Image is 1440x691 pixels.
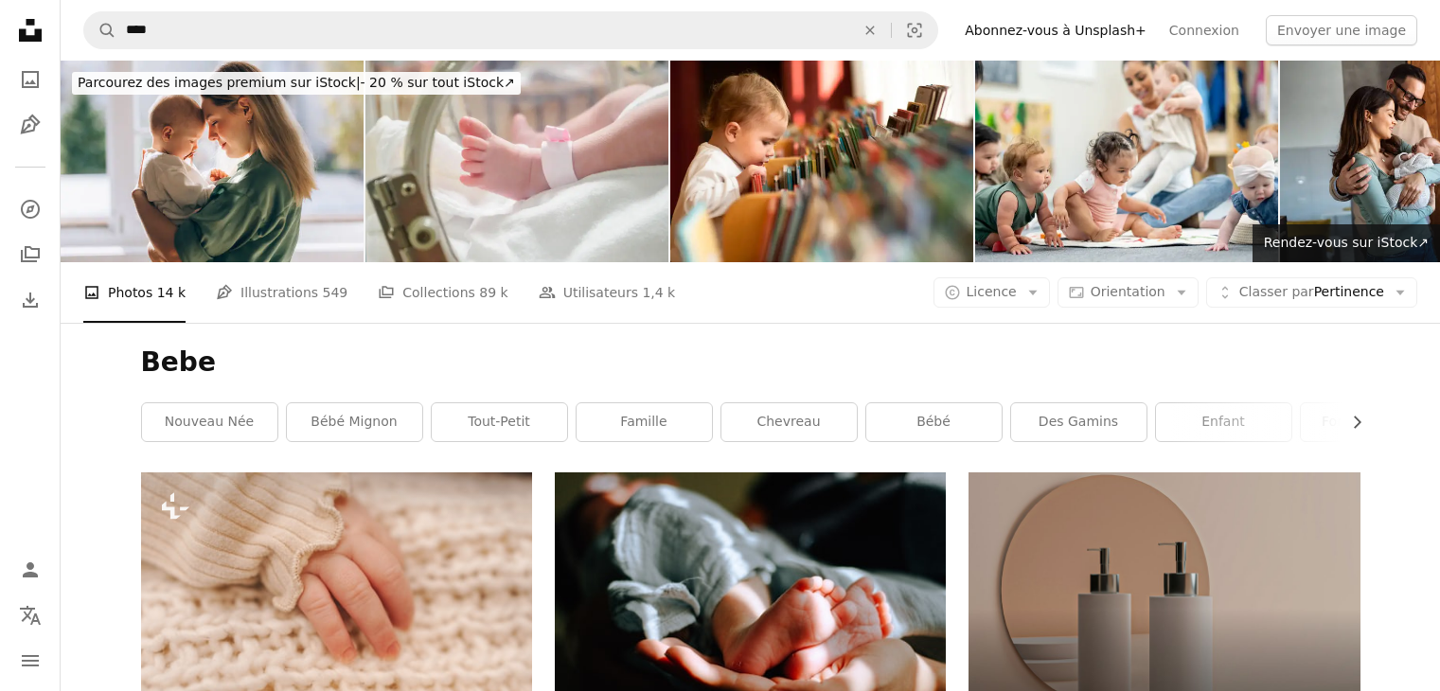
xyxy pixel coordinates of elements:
[11,190,49,228] a: Explorer
[1266,15,1417,45] button: Envoyer une image
[378,262,507,323] a: Collections 89 k
[721,403,857,441] a: chevreau
[11,106,49,144] a: Illustrations
[577,403,712,441] a: famille
[11,236,49,274] a: Collections
[141,345,1360,380] h1: Bebe
[216,262,347,323] a: Illustrations 549
[1239,284,1314,299] span: Classer par
[892,12,937,48] button: Recherche de visuels
[142,403,277,441] a: nouveau née
[61,61,364,262] img: Embrasser la maternité : la mère et le bébé partagent un moment d’amour
[141,594,532,611] a: un gros plan de la main d’une personne sur une couverture
[11,11,49,53] a: Accueil — Unsplash
[670,61,973,262] img: Petite fille dans la bibliothèque
[967,284,1017,299] span: Licence
[1239,283,1384,302] span: Pertinence
[1340,403,1360,441] button: faire défiler la liste vers la droite
[61,61,532,106] a: Parcourez des images premium sur iStock|- 20 % sur tout iStock↗
[287,403,422,441] a: bébé mignon
[1091,284,1165,299] span: Orientation
[323,282,348,303] span: 549
[866,403,1002,441] a: Bébé
[365,61,668,262] img: Bébé fille nouveau-née à l’intérieur de la couveuse à l’hôpital avec le nom de balise pour le bra...
[1156,403,1291,441] a: enfant
[1301,403,1436,441] a: Fond de bébé
[1058,277,1199,308] button: Orientation
[975,61,1278,262] img: Une journée à la garderie
[1011,403,1147,441] a: des gamins
[84,12,116,48] button: Rechercher sur Unsplash
[11,596,49,634] button: Langue
[1158,15,1251,45] a: Connexion
[479,282,507,303] span: 89 k
[78,75,515,90] span: - 20 % sur tout iStock ↗
[11,551,49,589] a: Connexion / S’inscrire
[642,282,675,303] span: 1,4 k
[1264,235,1429,250] span: Rendez-vous sur iStock ↗
[1253,224,1440,262] a: Rendez-vous sur iStock↗
[11,642,49,680] button: Menu
[432,403,567,441] a: tout-petit
[11,61,49,98] a: Photos
[83,11,938,49] form: Rechercher des visuels sur tout le site
[849,12,891,48] button: Effacer
[1206,277,1417,308] button: Classer parPertinence
[933,277,1050,308] button: Licence
[555,594,946,611] a: personne tenant les pieds d’un bébé
[539,262,676,323] a: Utilisateurs 1,4 k
[78,75,361,90] span: Parcourez des images premium sur iStock |
[11,281,49,319] a: Historique de téléchargement
[953,15,1158,45] a: Abonnez-vous à Unsplash+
